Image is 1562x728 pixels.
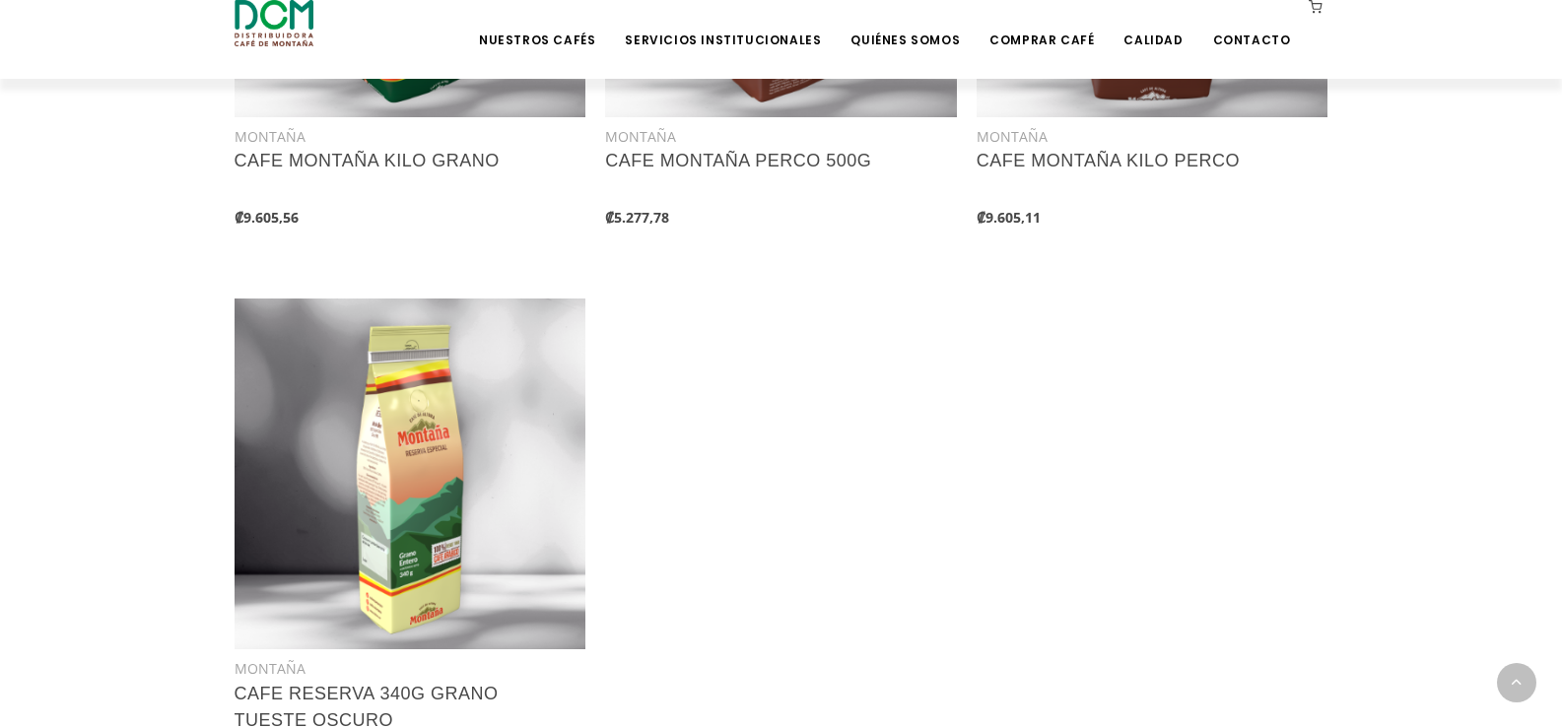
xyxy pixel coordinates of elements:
[839,2,972,48] a: Quiénes Somos
[605,125,957,148] div: MONTAÑA
[235,151,500,170] a: CAFE MONTAÑA KILO GRANO
[605,151,871,170] a: CAFE MONTAÑA PERCO 500G
[977,208,1041,227] b: ₡9.605,11
[977,151,1240,170] a: CAFE MONTAÑA KILO PERCO
[1201,2,1303,48] a: Contacto
[467,2,607,48] a: Nuestros Cafés
[977,125,1328,148] div: MONTAÑA
[613,2,833,48] a: Servicios Institucionales
[235,657,586,680] div: MONTAÑA
[978,2,1106,48] a: Comprar Café
[235,208,299,227] b: ₡9.605,56
[1112,2,1194,48] a: Calidad
[605,208,669,227] b: ₡5.277,78
[235,298,586,650] img: Shop product image!
[235,125,586,148] div: MONTAÑA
